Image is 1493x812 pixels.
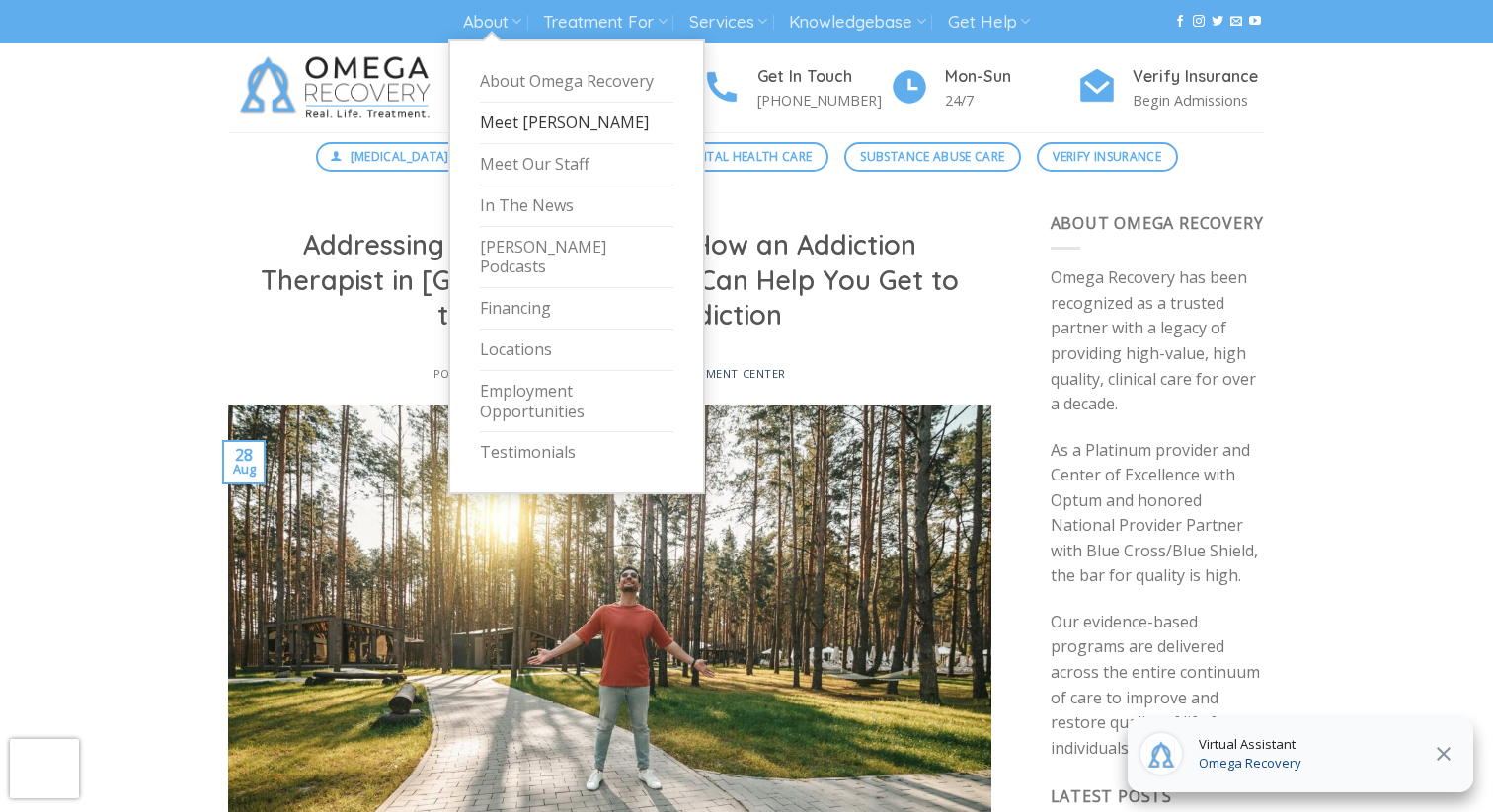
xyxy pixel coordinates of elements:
img: Omega Recovery [228,43,450,132]
p: Omega Recovery has been recognized as a trusted partner with a legacy of providing high-value, hi... [1051,265,1266,417]
a: Employment Opportunities [480,371,673,433]
a: [PERSON_NAME] Podcasts [480,227,673,289]
p: Our evidence-based programs are delivered across the entire continuum of care to improve and rest... [1051,610,1266,762]
p: [PHONE_NUMBER] [757,89,890,111]
iframe: reCAPTCHA [10,739,79,798]
a: Verify Insurance Begin Admissions [1077,64,1265,112]
a: Substance Abuse Care [844,142,1021,172]
h4: Mon-Sun [945,64,1077,90]
a: Mental Health Care [666,142,828,172]
p: As a Platinum provider and Center of Excellence with Optum and honored National Provider Partner ... [1051,438,1266,590]
span: Verify Insurance [1053,147,1161,166]
a: Knowledgebase [789,4,925,40]
a: Testimonials [480,432,673,473]
a: Locations [480,330,673,371]
a: Meet [PERSON_NAME] [480,103,673,144]
a: Verify Insurance [1037,142,1178,172]
h6: , [252,211,968,223]
a: Send us an email [1230,15,1242,29]
span: Mental Health Care [681,147,812,166]
a: Services [689,4,767,40]
span: About Omega Recovery [1051,212,1264,234]
a: About Omega Recovery [480,61,673,103]
span: Posted on [433,366,540,381]
a: Meet Our Staff [480,144,673,185]
h4: Verify Insurance [1133,64,1265,90]
a: Follow on Instagram [1193,15,1205,29]
p: 24/7 [945,89,1077,111]
a: Get In Touch [PHONE_NUMBER] [702,64,890,112]
a: Follow on Twitter [1212,15,1223,29]
a: Follow on Facebook [1174,15,1186,29]
h1: Addressing Underlying Issues: How an Addiction Therapist in [GEOGRAPHIC_DATA] Can Help You Get to... [252,228,968,332]
span: Substance Abuse Care [860,147,1004,166]
a: Get Help [948,4,1030,40]
a: Financing [480,288,673,330]
h4: Get In Touch [757,64,890,90]
a: [MEDICAL_DATA] [316,142,466,172]
a: Follow on YouTube [1249,15,1261,29]
a: Treatment For [543,4,667,40]
span: [MEDICAL_DATA] [351,147,449,166]
p: Begin Admissions [1133,89,1265,111]
span: Latest Posts [1051,785,1173,807]
a: In The News [480,185,673,227]
a: About [463,4,521,40]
